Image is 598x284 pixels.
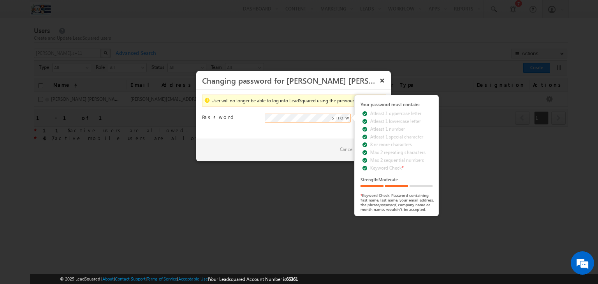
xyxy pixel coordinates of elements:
em: Start Chat [106,223,141,234]
textarea: Type your message and hit 'Enter' [10,72,142,216]
h3: Changing password for [PERSON_NAME] [PERSON_NAME] ADMIN [202,74,376,87]
span: Strength: [361,177,378,182]
a: About [102,276,114,281]
a: Cancel [336,144,357,155]
i: password [379,202,396,207]
li: Keyword Check [362,165,436,172]
span: Your Leadsquared Account Number is [209,276,298,282]
img: d_60004797649_company_0_60004797649 [13,41,33,51]
span: Moderate [378,177,398,182]
span: © 2025 LeadSquared | | | | | [60,275,298,283]
button: × [376,74,389,87]
span: User will no longer be able to log into LeadSquared using the previous password. [211,98,376,103]
a: Acceptable Use [178,276,208,281]
li: Atleast 1 number [362,126,436,133]
li: Atleast 1 lowercase letter [362,118,436,126]
span: SHOW [332,114,349,121]
li: Max 2 sequential numbers [362,157,436,165]
a: Contact Support [115,276,146,281]
div: Minimize live chat window [128,4,146,23]
span: 66361 [286,276,298,282]
li: 8 or more characters [362,141,436,149]
a: Terms of Service [147,276,177,281]
div: Your password must contain: [361,101,436,108]
li: Max 2 repeating characters [362,149,436,157]
label: Password [202,114,260,121]
li: Atleast 1 uppercase letter [362,110,436,118]
span: Keyword Check: Password containing first name, last name, your email address, the phrase , compan... [361,193,434,212]
div: Chat with us now [40,41,131,51]
li: Atleast 1 special character [362,133,436,141]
